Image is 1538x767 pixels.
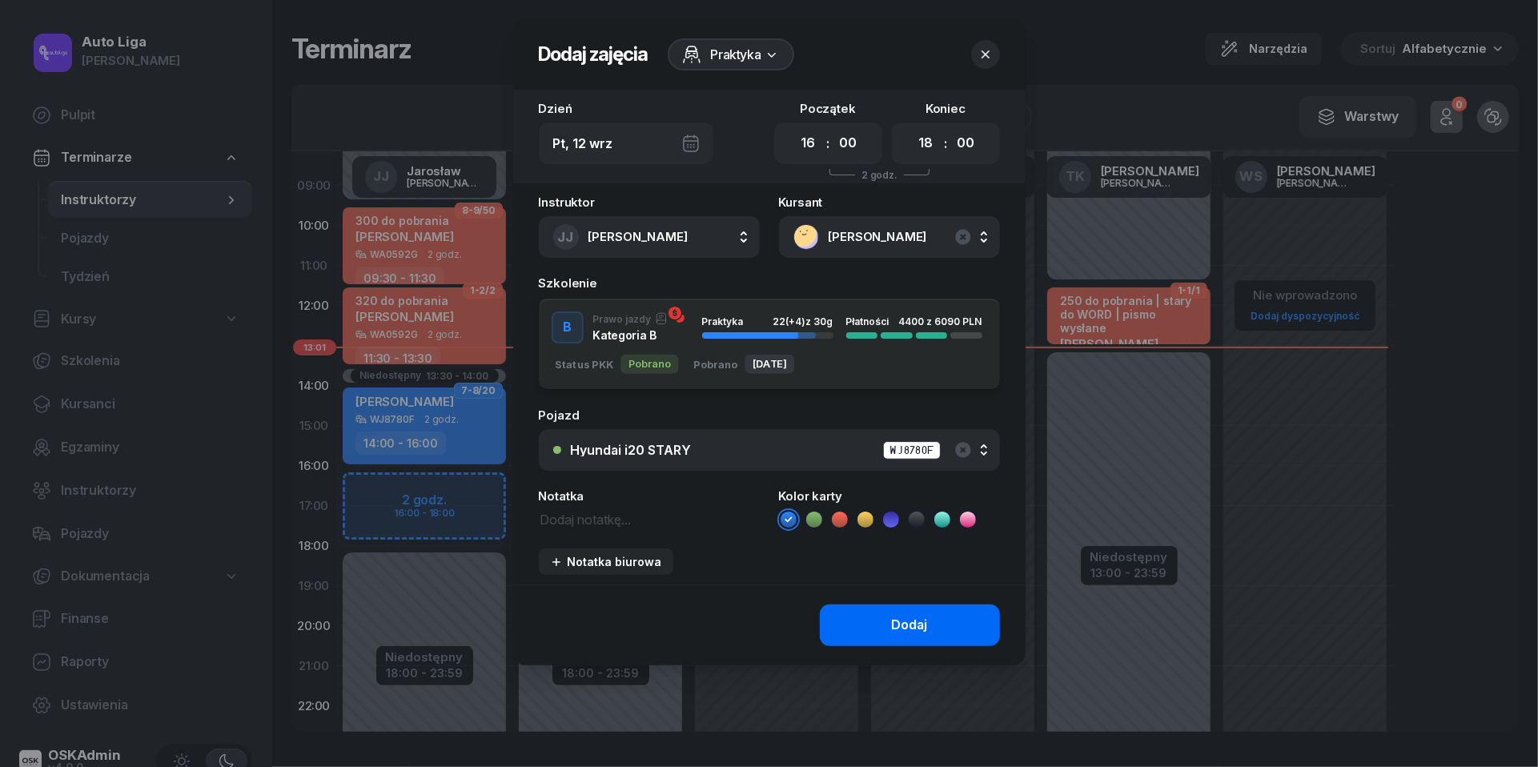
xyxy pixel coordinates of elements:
div: 4400 z 6090 PLN [899,316,982,327]
span: JJ [558,231,574,244]
div: Hyundai i20 STARY [571,444,692,456]
button: Hyundai i20 STARYWJ8780F [539,429,1000,471]
h2: Dodaj zajęcia [539,42,649,67]
div: Płatności [846,316,899,327]
div: : [944,134,947,153]
span: Praktyka [711,45,761,64]
button: Notatka biurowa [539,548,673,575]
span: [PERSON_NAME] [588,229,689,244]
div: Pobrano [693,356,737,371]
span: Praktyka [702,315,744,327]
div: 22 z 30g [773,316,833,327]
button: Dodaj [820,604,1000,646]
div: Dodaj [892,615,928,636]
button: BPrawo jazdyKategoria BPraktyka22(+4)z 30gPłatności4400 z 6090 PLNStatus PKKPobranoPobrano[DATE] [539,299,1000,390]
span: (+4) [786,315,806,327]
span: [DATE] [753,356,786,372]
div: : [826,134,829,153]
div: Status PKK [555,356,613,371]
div: Pobrano [620,355,678,374]
div: Notatka biurowa [550,555,662,568]
button: JJ[PERSON_NAME] [539,216,760,258]
span: [PERSON_NAME] [829,227,986,247]
div: WJ8780F [883,441,941,460]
